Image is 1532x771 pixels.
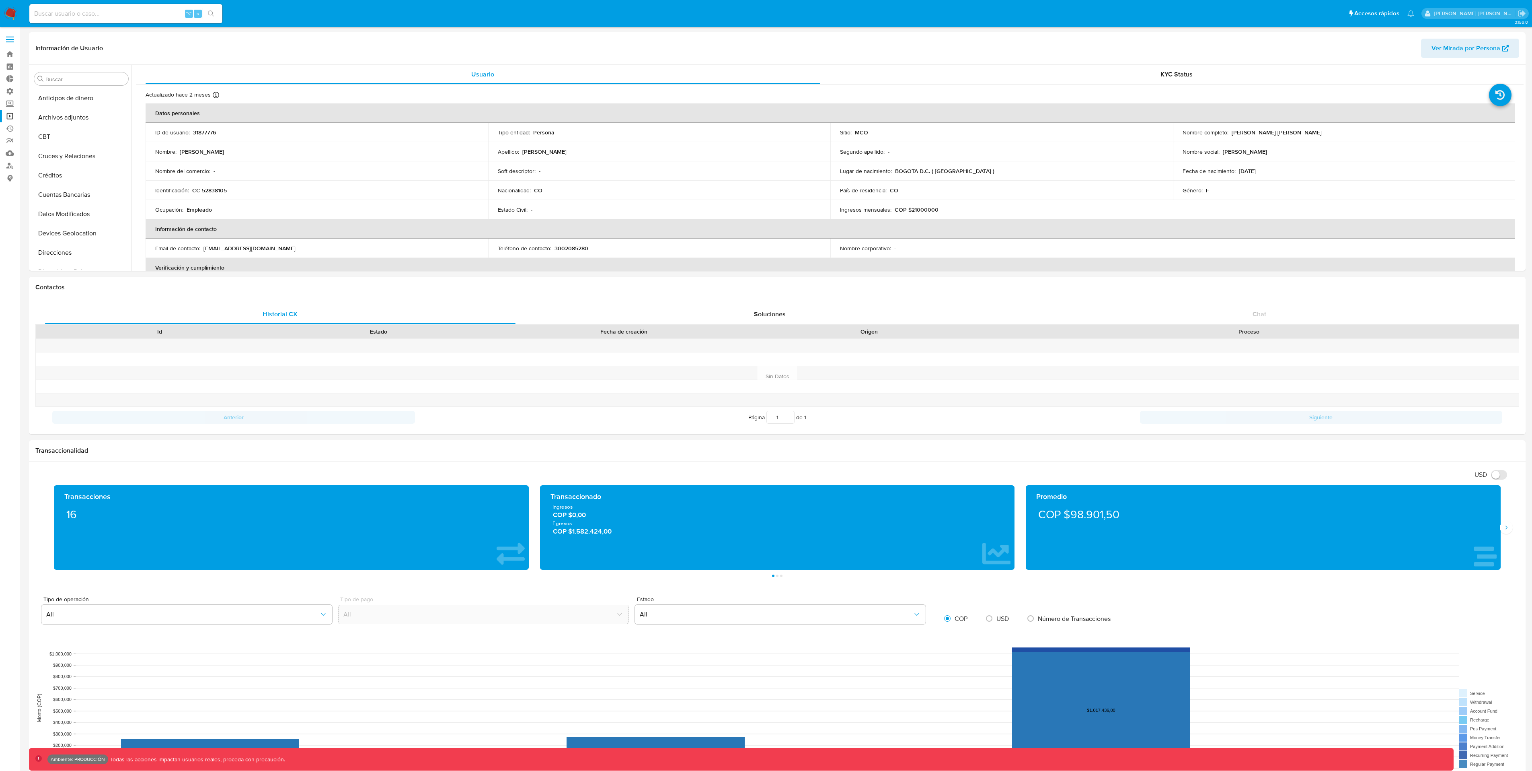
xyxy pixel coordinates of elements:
[1183,187,1203,194] p: Género :
[275,328,483,336] div: Estado
[895,206,939,213] p: COP $21000000
[984,328,1513,336] div: Proceso
[31,108,131,127] button: Archivos adjuntos
[31,243,131,262] button: Direcciones
[894,245,896,252] p: -
[554,245,588,252] p: 3002085280
[498,245,551,252] p: Teléfono de contacto :
[187,206,212,213] p: Empleado
[45,76,125,83] input: Buscar
[186,10,192,17] span: ⌥
[146,258,1515,277] th: Verificación y cumplimiento
[52,411,415,424] button: Anterior
[214,167,215,175] p: -
[840,148,885,155] p: Segundo apellido :
[840,167,892,175] p: Lugar de nacimiento :
[155,245,200,252] p: Email de contacto :
[35,447,1519,455] h1: Transaccionalidad
[1407,10,1414,17] a: Notificaciones
[31,204,131,224] button: Datos Modificados
[1140,411,1503,424] button: Siguiente
[840,245,891,252] p: Nombre corporativo :
[31,146,131,166] button: Cruces y Relaciones
[31,127,131,146] button: CBT
[1431,39,1500,58] span: Ver Mirada por Persona
[31,224,131,243] button: Devices Geolocation
[37,76,44,82] button: Buscar
[1183,129,1228,136] p: Nombre completo :
[51,758,105,761] p: Ambiente: PRODUCCIÓN
[494,328,754,336] div: Fecha de creación
[534,187,542,194] p: CO
[754,309,786,319] span: Soluciones
[35,44,103,52] h1: Información de Usuario
[840,187,887,194] p: País de residencia :
[1206,187,1209,194] p: F
[748,411,806,424] span: Página de
[263,309,298,319] span: Historial CX
[31,166,131,185] button: Créditos
[522,148,567,155] p: [PERSON_NAME]
[890,187,898,194] p: CO
[533,129,554,136] p: Persona
[498,148,519,155] p: Apellido :
[895,167,994,175] p: BOGOTA D.C. ( [GEOGRAPHIC_DATA] )
[1160,70,1193,79] span: KYC Status
[1518,9,1526,18] a: Salir
[55,328,263,336] div: Id
[146,219,1515,239] th: Información de contacto
[155,167,210,175] p: Nombre del comercio :
[31,185,131,204] button: Cuentas Bancarias
[35,283,1519,291] h1: Contactos
[203,245,296,252] p: [EMAIL_ADDRESS][DOMAIN_NAME]
[1232,129,1322,136] p: [PERSON_NAME] [PERSON_NAME]
[840,129,852,136] p: Sitio :
[197,10,199,17] span: s
[498,167,536,175] p: Soft descriptor :
[1239,167,1256,175] p: [DATE]
[155,129,190,136] p: ID de usuario :
[193,129,216,136] p: 31877776
[29,8,222,19] input: Buscar usuario o caso...
[1421,39,1519,58] button: Ver Mirada por Persona
[498,129,530,136] p: Tipo entidad :
[155,206,183,213] p: Ocupación :
[498,187,531,194] p: Nacionalidad :
[471,70,494,79] span: Usuario
[203,8,219,19] button: search-icon
[1434,10,1515,17] p: leidy.martinez@mercadolibre.com.co
[888,148,889,155] p: -
[1223,148,1267,155] p: [PERSON_NAME]
[180,148,224,155] p: [PERSON_NAME]
[1354,9,1399,18] span: Accesos rápidos
[765,328,973,336] div: Origen
[498,206,528,213] p: Estado Civil :
[146,103,1515,123] th: Datos personales
[1253,309,1266,319] span: Chat
[155,187,189,194] p: Identificación :
[539,167,540,175] p: -
[840,206,891,213] p: Ingresos mensuales :
[31,262,131,282] button: Dispositivos Point
[108,756,285,763] p: Todas las acciones impactan usuarios reales, proceda con precaución.
[192,187,227,194] p: CC 52838105
[31,89,131,108] button: Anticipos de dinero
[804,413,806,421] span: 1
[855,129,868,136] p: MCO
[531,206,532,213] p: -
[146,91,211,99] p: Actualizado hace 2 meses
[1183,167,1236,175] p: Fecha de nacimiento :
[1183,148,1220,155] p: Nombre social :
[155,148,177,155] p: Nombre :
